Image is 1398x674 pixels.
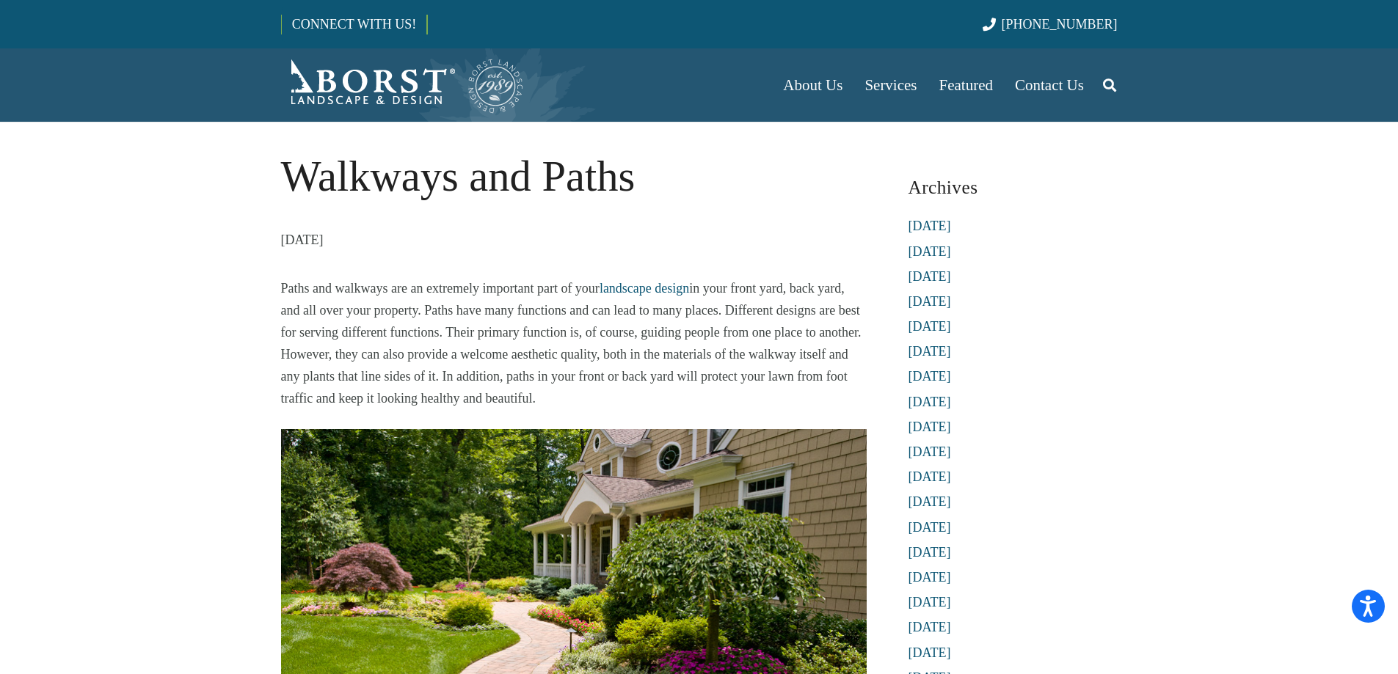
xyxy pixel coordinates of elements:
a: [DATE] [909,294,951,309]
a: Search [1095,67,1124,103]
a: [DATE] [909,620,951,634]
a: [DATE] [909,269,951,284]
a: [PHONE_NUMBER] [983,17,1117,32]
a: [DATE] [909,395,951,409]
h3: Archives [909,171,1118,204]
a: [DATE] [909,595,951,609]
a: [DATE] [909,444,951,459]
a: [DATE] [909,545,951,560]
h1: Walkways and Paths [281,144,867,209]
span: Featured [939,76,993,94]
a: [DATE] [909,494,951,509]
a: Borst-Logo [281,56,525,114]
a: About Us [772,48,853,122]
a: Services [853,48,928,122]
a: Featured [928,48,1004,122]
a: landscape design [600,281,689,296]
a: [DATE] [909,369,951,384]
a: [DATE] [909,570,951,585]
a: [DATE] [909,344,951,359]
p: Paths and walkways are an extremely important part of your in your front yard, back yard, and all... [281,277,867,409]
a: Contact Us [1004,48,1095,122]
a: [DATE] [909,645,951,660]
a: CONNECT WITH US! [282,7,426,42]
a: [DATE] [909,319,951,334]
span: [PHONE_NUMBER] [1002,17,1118,32]
a: [DATE] [909,420,951,434]
span: Services [864,76,917,94]
a: [DATE] [909,469,951,484]
time: 20 September 2018 at 12:29:49 America/New_York [281,229,324,251]
a: [DATE] [909,219,951,233]
span: Contact Us [1015,76,1084,94]
a: [DATE] [909,520,951,535]
span: About Us [783,76,842,94]
a: [DATE] [909,244,951,259]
